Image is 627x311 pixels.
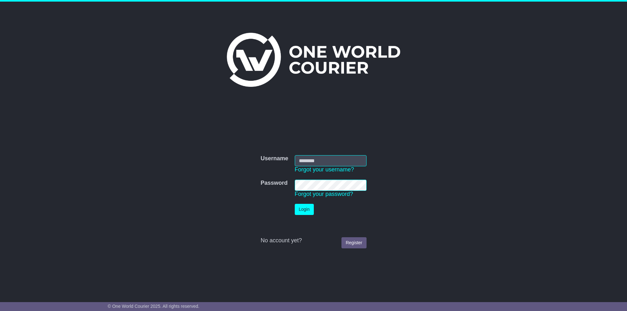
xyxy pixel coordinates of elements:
img: One World [227,33,400,87]
button: Login [295,204,314,215]
a: Forgot your username? [295,166,354,173]
a: Forgot your password? [295,191,353,197]
label: Password [260,180,287,187]
label: Username [260,155,288,162]
span: © One World Courier 2025. All rights reserved. [108,304,199,309]
div: No account yet? [260,237,366,244]
a: Register [341,237,366,248]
